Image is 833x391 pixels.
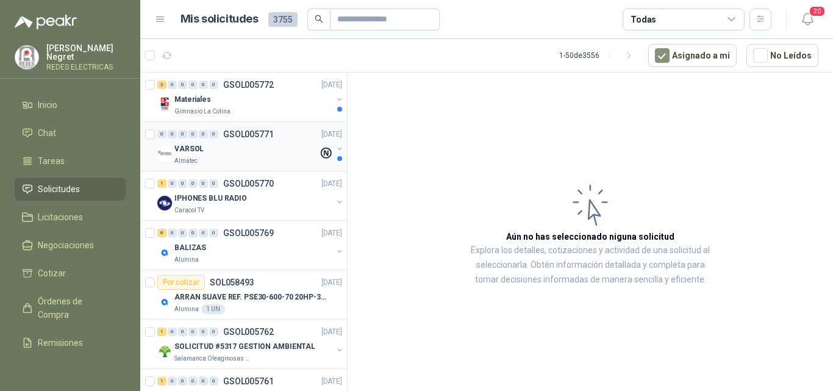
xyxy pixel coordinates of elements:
h1: Mis solicitudes [181,10,259,28]
img: Company Logo [157,196,172,210]
p: IPHONES BLU RADIO [174,193,247,204]
p: Gimnasio La Colina [174,107,231,117]
div: 0 [188,328,198,336]
p: [DATE] [321,79,342,91]
p: BALIZAS [174,242,206,254]
a: Configuración [15,359,126,382]
div: 0 [199,229,208,237]
p: [DATE] [321,277,342,289]
a: Negociaciones [15,234,126,257]
div: 0 [199,81,208,89]
div: 1 [157,377,166,386]
p: GSOL005762 [223,328,274,336]
p: ARRAN SUAVE REF. PSE30-600-70 20HP-30A [174,292,326,303]
p: [DATE] [321,228,342,239]
a: Remisiones [15,331,126,354]
p: GSOL005761 [223,377,274,386]
div: 0 [178,81,187,89]
img: Company Logo [15,46,38,69]
div: 6 [157,229,166,237]
a: Por cotizarSOL058493[DATE] Company LogoARRAN SUAVE REF. PSE30-600-70 20HP-30AAlumina1 UN [140,270,347,320]
img: Company Logo [157,146,172,161]
div: 0 [209,179,218,188]
p: GSOL005769 [223,229,274,237]
p: Salamanca Oleaginosas SAS [174,354,251,364]
a: 3 0 0 0 0 0 GSOL005772[DATE] Company LogoMaterialesGimnasio La Colina [157,77,345,117]
p: VARSOL [174,143,204,155]
div: 0 [209,130,218,138]
div: 0 [178,179,187,188]
div: 0 [178,130,187,138]
div: 0 [209,81,218,89]
a: Tareas [15,149,126,173]
div: 0 [199,130,208,138]
img: Company Logo [157,344,172,359]
span: Cotizar [38,267,66,280]
button: 20 [796,9,818,30]
p: [PERSON_NAME] Negret [46,44,126,61]
div: 0 [168,130,177,138]
p: [DATE] [321,326,342,338]
p: Alumina [174,304,199,314]
div: 1 [157,179,166,188]
span: 3755 [268,12,298,27]
div: 0 [168,179,177,188]
span: Remisiones [38,336,83,350]
p: SOLICITUD #5317 GESTION AMBIENTAL [174,341,315,353]
div: 0 [178,229,187,237]
div: 0 [188,81,198,89]
p: GSOL005771 [223,130,274,138]
span: Tareas [38,154,65,168]
div: 0 [199,179,208,188]
p: Caracol TV [174,206,204,215]
div: 0 [157,130,166,138]
div: 0 [178,377,187,386]
p: REDES ELECTRICAS [46,63,126,71]
div: 1 UN [201,304,225,314]
a: Solicitudes [15,178,126,201]
h3: Aún no has seleccionado niguna solicitud [506,230,674,243]
a: Órdenes de Compra [15,290,126,326]
img: Company Logo [157,97,172,112]
a: Cotizar [15,262,126,285]
a: 1 0 0 0 0 0 GSOL005762[DATE] Company LogoSOLICITUD #5317 GESTION AMBIENTALSalamanca Oleaginosas SAS [157,325,345,364]
div: 0 [209,229,218,237]
div: 0 [199,377,208,386]
button: Asignado a mi [648,44,737,67]
span: Negociaciones [38,239,94,252]
p: [DATE] [321,376,342,387]
span: Chat [38,126,56,140]
div: 0 [168,81,177,89]
div: Por cotizar [157,275,205,290]
a: 6 0 0 0 0 0 GSOL005769[DATE] Company LogoBALIZASAlumina [157,226,345,265]
span: search [315,15,323,23]
p: Alumina [174,255,199,265]
span: Solicitudes [38,182,80,196]
span: Licitaciones [38,210,83,224]
span: 20 [809,5,826,17]
div: 1 - 50 de 3556 [559,46,638,65]
div: 0 [209,377,218,386]
p: [DATE] [321,129,342,140]
div: 0 [178,328,187,336]
p: Materiales [174,94,211,106]
div: Todas [631,13,656,26]
div: 0 [168,377,177,386]
div: 3 [157,81,166,89]
div: 0 [199,328,208,336]
a: 1 0 0 0 0 0 GSOL005770[DATE] Company LogoIPHONES BLU RADIOCaracol TV [157,176,345,215]
div: 1 [157,328,166,336]
img: Logo peakr [15,15,77,29]
div: 0 [168,229,177,237]
div: 0 [188,179,198,188]
a: Inicio [15,93,126,117]
p: SOL058493 [210,278,254,287]
p: Explora los detalles, cotizaciones y actividad de una solicitud al seleccionarla. Obtén informaci... [470,243,711,287]
div: 0 [188,377,198,386]
a: 0 0 0 0 0 0 GSOL005771[DATE] Company LogoVARSOLAlmatec [157,127,345,166]
span: Órdenes de Compra [38,295,114,321]
div: 0 [188,229,198,237]
p: GSOL005772 [223,81,274,89]
img: Company Logo [157,295,172,309]
span: Inicio [38,98,57,112]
